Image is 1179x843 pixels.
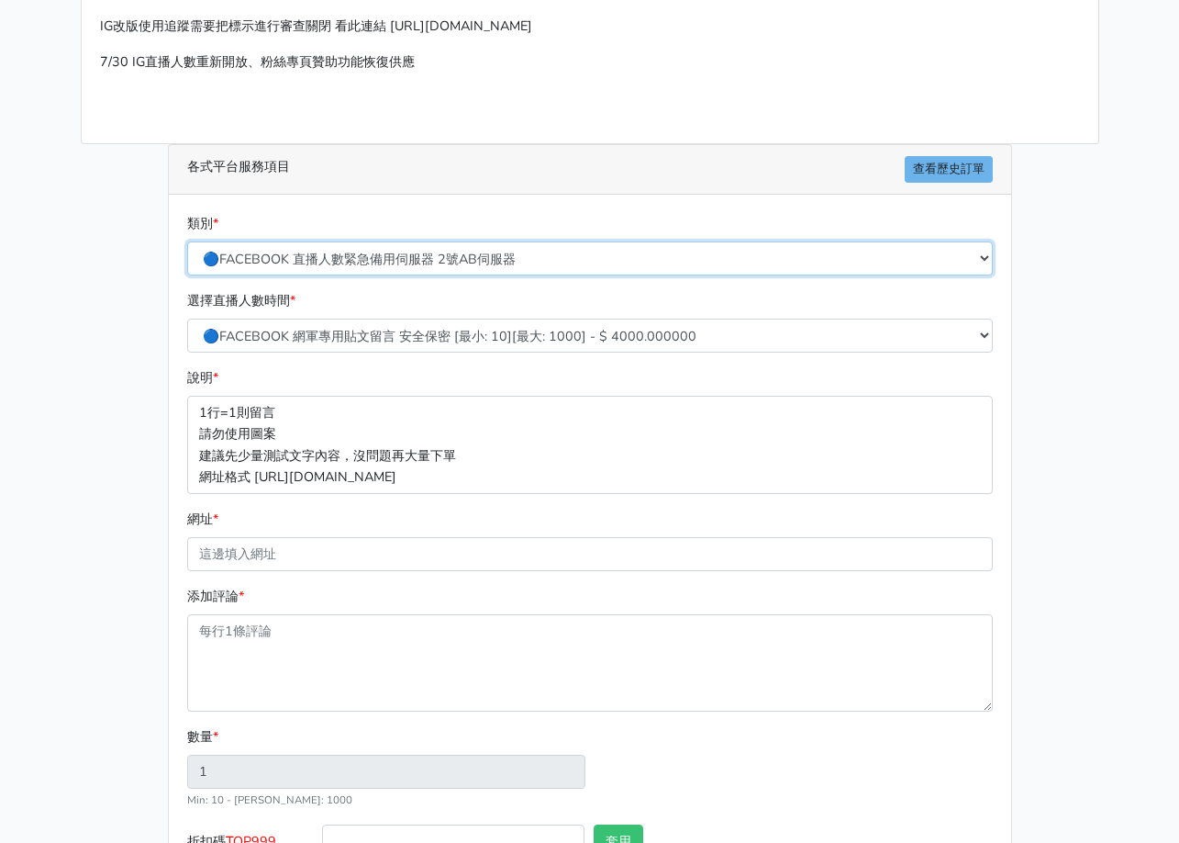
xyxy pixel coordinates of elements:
p: 1行=1則留言 請勿使用圖案 建議先少量測試文字內容，沒問題再大量下單 網址格式 [URL][DOMAIN_NAME] [187,396,993,493]
div: 各式平台服務項目 [169,145,1011,195]
a: 查看歷史訂單 [905,156,993,183]
label: 數量 [187,726,218,747]
label: 類別 [187,213,218,234]
label: 網址 [187,509,218,530]
label: 選擇直播人數時間 [187,290,295,311]
p: 7/30 IG直播人數重新開放、粉絲專頁贊助功能恢復供應 [100,51,1080,73]
small: Min: 10 - [PERSON_NAME]: 1000 [187,792,352,807]
label: 添加評論 [187,586,244,607]
input: 這邊填入網址 [187,537,993,571]
p: IG改版使用追蹤需要把標示進行審查關閉 看此連結 [URL][DOMAIN_NAME] [100,16,1080,37]
label: 說明 [187,367,218,388]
